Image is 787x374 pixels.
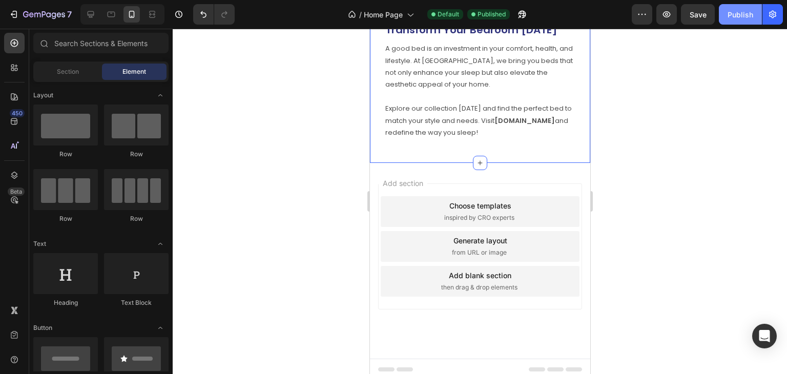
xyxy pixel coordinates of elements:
[152,236,169,252] span: Toggle open
[79,172,141,182] div: Choose templates
[719,4,762,25] button: Publish
[122,67,146,76] span: Element
[125,87,185,97] strong: [DOMAIN_NAME]
[9,149,57,160] span: Add section
[8,188,25,196] div: Beta
[74,184,144,194] span: inspired by CRO experts
[438,10,459,19] span: Default
[152,320,169,336] span: Toggle open
[359,9,362,20] span: /
[33,214,98,223] div: Row
[33,33,169,53] input: Search Sections & Elements
[152,87,169,103] span: Toggle open
[67,8,72,20] p: 7
[370,29,590,374] iframe: Design area
[82,219,137,228] span: from URL or image
[478,10,506,19] span: Published
[33,298,98,307] div: Heading
[33,239,46,248] span: Text
[728,9,753,20] div: Publish
[690,10,707,19] span: Save
[57,67,79,76] span: Section
[33,150,98,159] div: Row
[33,91,53,100] span: Layout
[104,150,169,159] div: Row
[193,4,235,25] div: Undo/Redo
[33,323,52,333] span: Button
[364,9,403,20] span: Home Page
[15,14,205,74] p: A good bed is an investment in your comfort, health, and lifestyle. At [GEOGRAPHIC_DATA], we brin...
[4,4,76,25] button: 7
[104,214,169,223] div: Row
[79,241,141,252] div: Add blank section
[84,206,137,217] div: Generate layout
[71,254,148,263] span: then drag & drop elements
[15,74,205,110] p: Explore our collection [DATE] and find the perfect bed to match your style and needs. Visit and r...
[10,109,25,117] div: 450
[681,4,715,25] button: Save
[752,324,777,348] div: Open Intercom Messenger
[104,298,169,307] div: Text Block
